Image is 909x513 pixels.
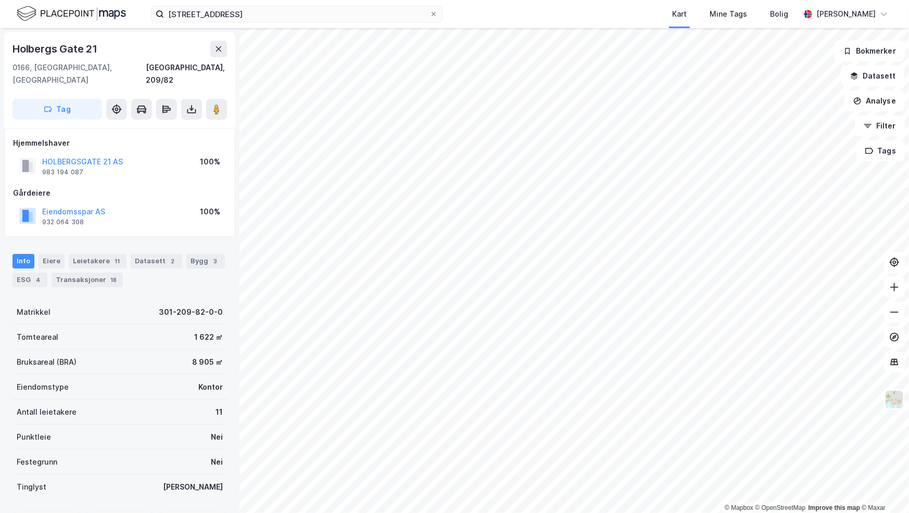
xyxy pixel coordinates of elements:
div: 3 [210,256,221,266]
div: ESG [12,273,47,287]
div: Bruksareal (BRA) [17,356,77,368]
div: Hjemmelshaver [13,137,226,149]
div: 11 [216,406,223,418]
div: 301-209-82-0-0 [159,306,223,318]
div: Antall leietakere [17,406,77,418]
div: Holbergs Gate 21 [12,41,99,57]
div: Punktleie [17,431,51,443]
img: Z [885,390,904,409]
div: Matrikkel [17,306,51,318]
input: Søk på adresse, matrikkel, gårdeiere, leietakere eller personer [164,6,430,22]
div: Kontor [198,381,223,393]
button: Datasett [841,66,905,86]
div: Bygg [186,254,225,268]
a: Improve this map [809,504,860,511]
div: Kart [672,8,687,20]
div: Kontrollprogram for chat [857,463,909,513]
a: OpenStreetMap [755,504,806,511]
div: Transaksjoner [52,273,123,287]
div: 1 622 ㎡ [194,331,223,343]
div: 932 064 308 [42,218,84,226]
div: 100% [200,156,220,168]
div: [GEOGRAPHIC_DATA], 209/82 [146,61,227,86]
div: 11 [112,256,122,266]
div: Nei [211,456,223,468]
div: [PERSON_NAME] [816,8,876,20]
div: Nei [211,431,223,443]
button: Tag [12,99,102,120]
button: Filter [855,116,905,136]
div: Tinglyst [17,481,46,493]
div: Bolig [770,8,788,20]
button: Analyse [844,91,905,111]
div: Eiere [39,254,65,268]
div: 100% [200,206,220,218]
div: [PERSON_NAME] [163,481,223,493]
div: 2 [168,256,178,266]
iframe: Chat Widget [857,463,909,513]
div: Eiendomstype [17,381,69,393]
div: Mine Tags [710,8,747,20]
button: Bokmerker [835,41,905,61]
div: Gårdeiere [13,187,226,199]
div: Datasett [131,254,182,268]
button: Tags [856,140,905,161]
div: Festegrunn [17,456,57,468]
div: 4 [33,275,43,285]
div: 0166, [GEOGRAPHIC_DATA], [GEOGRAPHIC_DATA] [12,61,146,86]
img: logo.f888ab2527a4732fd821a326f86c7f29.svg [17,5,126,23]
div: Leietakere [69,254,127,268]
div: 18 [108,275,119,285]
a: Mapbox [725,504,753,511]
div: 8 905 ㎡ [192,356,223,368]
div: Info [12,254,34,268]
div: 983 194 087 [42,168,83,176]
div: Tomteareal [17,331,58,343]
